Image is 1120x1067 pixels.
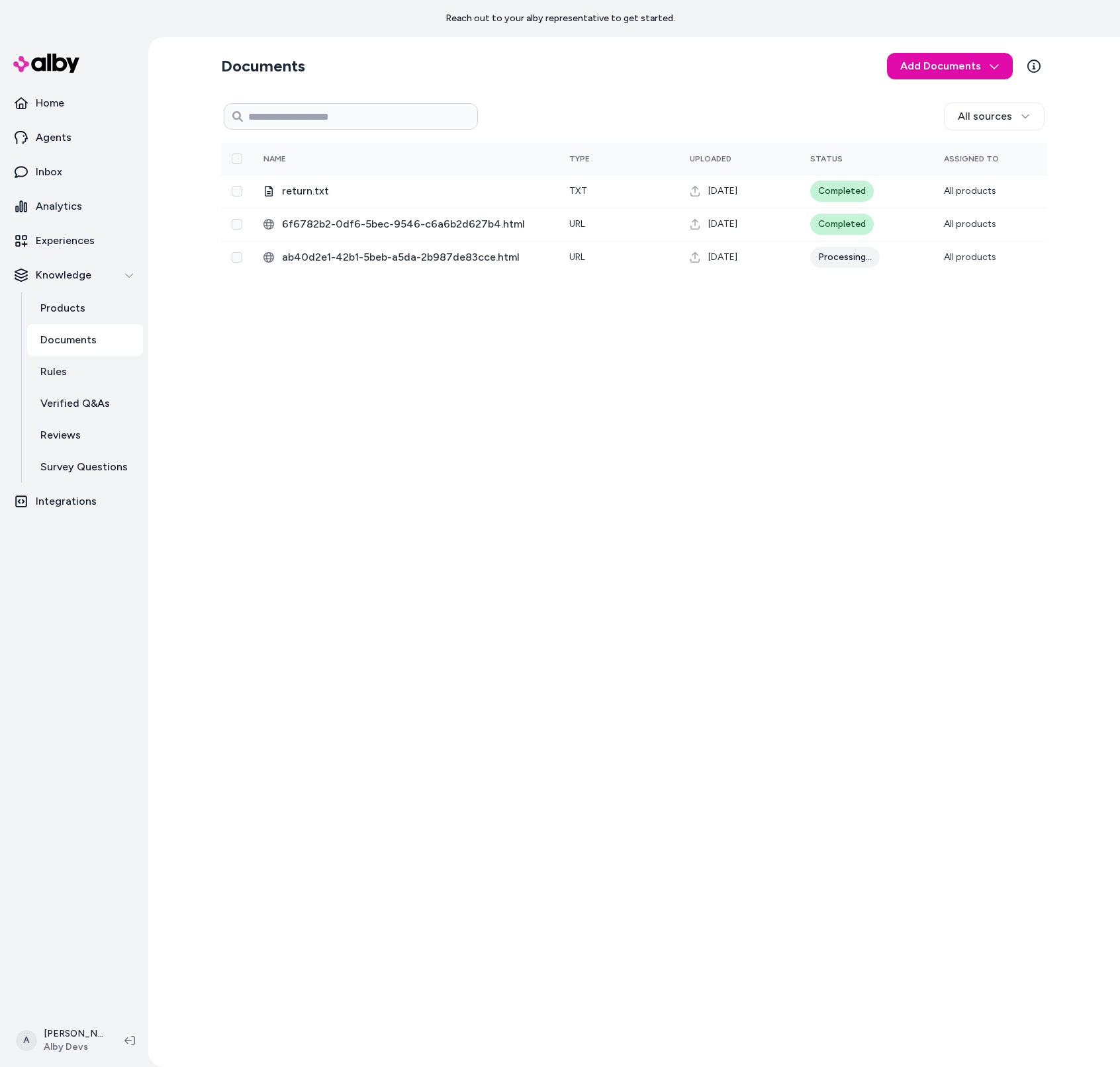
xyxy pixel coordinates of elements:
[13,54,79,73] img: alby Logo
[569,154,590,163] span: Type
[282,216,548,232] span: 6f6782b2-0df6-5bec-9546-c6a6b2d627b4.html
[36,130,71,146] p: Agents
[958,108,1012,124] span: All sources
[27,324,143,356] a: Documents
[36,233,95,249] p: Experiences
[263,216,548,232] div: 6f6782b2-0df6-5bec-9546-c6a6b2d627b4.html
[8,1019,114,1062] button: A[PERSON_NAME]Alby Devs
[40,459,128,475] p: Survey Questions
[232,219,242,230] button: Select row
[810,247,880,268] div: Processing...
[690,154,731,163] span: Uploaded
[40,300,85,316] p: Products
[282,249,548,265] span: ab40d2e1-42b1-5beb-a5da-2b987de83cce.html
[221,56,305,77] h2: Documents
[5,156,143,188] a: Inbox
[708,185,737,198] span: [DATE]
[5,486,143,517] a: Integrations
[263,153,363,164] div: Name
[810,181,874,202] div: Completed
[27,356,143,388] a: Rules
[27,292,143,324] a: Products
[5,87,143,119] a: Home
[944,103,1045,130] button: All sources
[810,154,843,163] span: Status
[5,225,143,257] a: Experiences
[36,95,64,111] p: Home
[944,154,999,163] span: Assigned To
[232,186,242,196] button: Select row
[569,185,587,196] span: txt
[282,183,548,199] span: return.txt
[944,251,996,263] span: All products
[708,251,737,264] span: [DATE]
[569,218,585,230] span: URL
[569,251,585,263] span: URL
[887,53,1013,79] button: Add Documents
[944,218,996,230] span: All products
[36,198,82,214] p: Analytics
[445,12,675,25] p: Reach out to your alby representative to get started.
[40,364,67,380] p: Rules
[27,419,143,451] a: Reviews
[5,122,143,153] a: Agents
[5,259,143,291] button: Knowledge
[36,493,97,509] p: Integrations
[27,451,143,483] a: Survey Questions
[232,252,242,263] button: Select row
[232,153,242,164] button: Select all
[44,1041,103,1054] span: Alby Devs
[263,249,548,265] div: ab40d2e1-42b1-5beb-a5da-2b987de83cce.html
[27,388,143,419] a: Verified Q&As
[944,185,996,196] span: All products
[810,214,874,235] div: Completed
[40,396,110,411] p: Verified Q&As
[40,332,97,348] p: Documents
[36,164,62,180] p: Inbox
[5,191,143,222] a: Analytics
[263,183,548,199] div: return.txt
[708,218,737,231] span: [DATE]
[36,267,91,283] p: Knowledge
[40,427,81,443] p: Reviews
[16,1030,37,1051] span: A
[44,1027,103,1041] p: [PERSON_NAME]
